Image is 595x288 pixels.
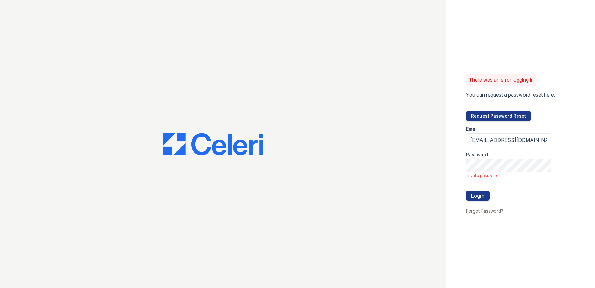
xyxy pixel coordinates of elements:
[466,191,490,201] button: Login
[467,173,551,178] span: invalid password
[469,76,534,84] p: There was an error logging in
[466,126,478,132] label: Email
[466,111,531,121] button: Request Password Reset
[466,91,555,98] p: You can request a password reset here:
[466,151,488,158] label: Password
[163,133,263,155] img: CE_Logo_Blue-a8612792a0a2168367f1c8372b55b34899dd931a85d93a1a3d3e32e68fde9ad4.png
[466,208,503,214] a: Forgot Password?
